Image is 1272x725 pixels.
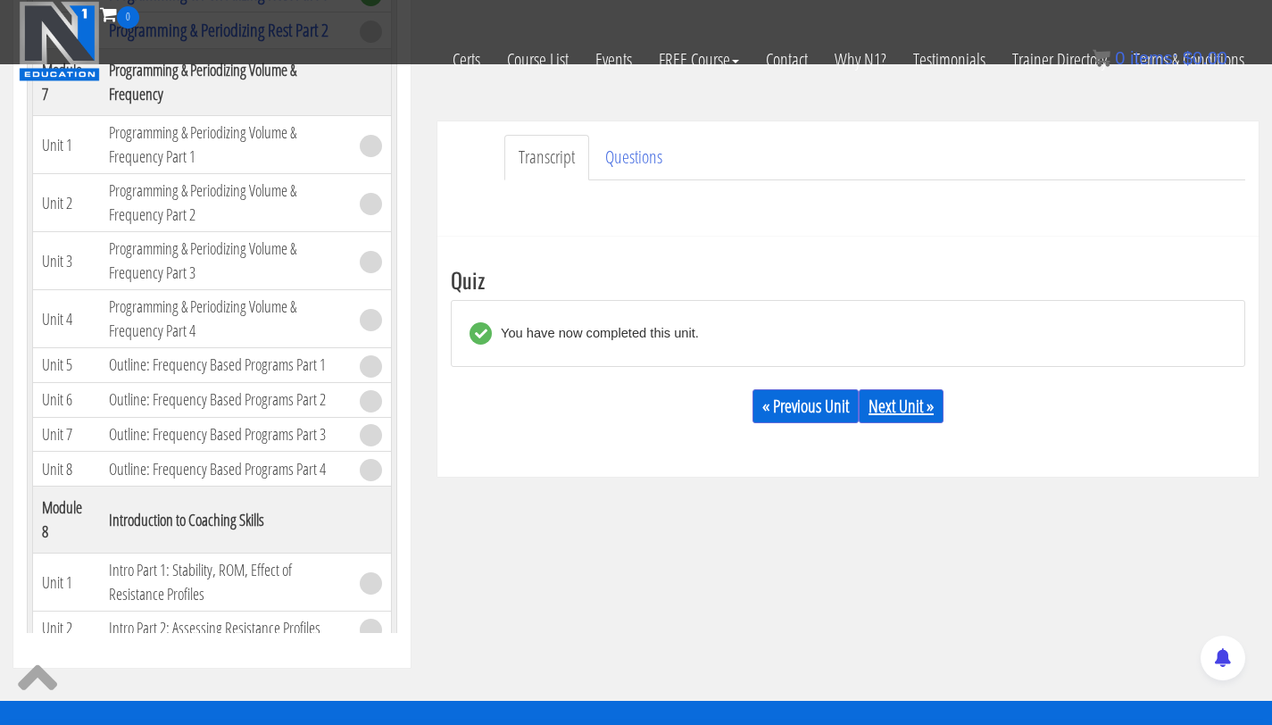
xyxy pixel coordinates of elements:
[100,2,139,26] a: 0
[582,29,645,91] a: Events
[33,232,100,290] td: Unit 3
[33,348,100,383] td: Unit 5
[1120,29,1258,91] a: Terms & Conditions
[100,487,351,554] th: Introduction to Coaching Skills
[859,389,944,423] a: Next Unit »
[117,6,139,29] span: 0
[100,232,351,290] td: Programming & Periodizing Volume & Frequency Part 3
[100,116,351,174] td: Programming & Periodizing Volume & Frequency Part 1
[1093,48,1227,68] a: 0 items: $0.00
[591,135,677,180] a: Questions
[33,174,100,232] td: Unit 2
[33,487,100,554] th: Module 8
[494,29,582,91] a: Course List
[100,290,351,348] td: Programming & Periodizing Volume & Frequency Part 4
[33,116,100,174] td: Unit 1
[19,1,100,81] img: n1-education
[100,554,351,612] td: Intro Part 1: Stability, ROM, Effect of Resistance Profiles
[504,135,589,180] a: Transcript
[33,382,100,417] td: Unit 6
[1183,48,1193,68] span: $
[492,322,699,345] div: You have now completed this unit.
[100,382,351,417] td: Outline: Frequency Based Programs Part 2
[1093,49,1110,67] img: icon11.png
[645,29,752,91] a: FREE Course
[100,452,351,487] td: Outline: Frequency Based Programs Part 4
[33,452,100,487] td: Unit 8
[752,389,859,423] a: « Previous Unit
[100,417,351,452] td: Outline: Frequency Based Programs Part 3
[100,612,351,646] td: Intro Part 2: Assessing Resistance Profiles
[33,417,100,452] td: Unit 7
[1115,48,1125,68] span: 0
[33,612,100,646] td: Unit 2
[1130,48,1177,68] span: items:
[439,29,494,91] a: Certs
[999,29,1120,91] a: Trainer Directory
[752,29,821,91] a: Contact
[100,174,351,232] td: Programming & Periodizing Volume & Frequency Part 2
[33,554,100,612] td: Unit 1
[100,348,351,383] td: Outline: Frequency Based Programs Part 1
[900,29,999,91] a: Testimonials
[821,29,900,91] a: Why N1?
[1183,48,1227,68] bdi: 0.00
[33,290,100,348] td: Unit 4
[451,268,1245,291] h3: Quiz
